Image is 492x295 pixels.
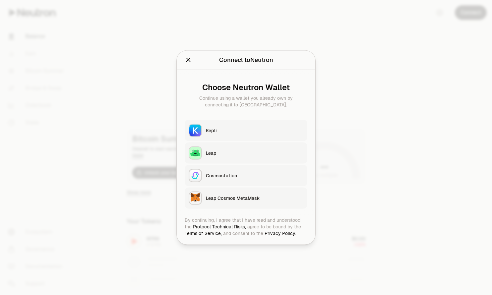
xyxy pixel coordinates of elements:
div: Connect to Neutron [219,55,273,65]
img: Leap [189,147,201,159]
a: Privacy Policy. [265,230,296,236]
button: Close [185,55,192,65]
button: CosmostationCosmostation [185,165,307,186]
div: By continuing, I agree that I have read and understood the agree to be bound by the and consent t... [185,217,307,237]
img: Keplr [189,125,201,137]
a: Protocol Technical Risks, [193,224,246,230]
a: Terms of Service, [185,230,222,236]
img: Leap Cosmos MetaMask [189,192,201,204]
div: Choose Neutron Wallet [190,83,302,92]
div: Leap [206,150,303,156]
button: KeplrKeplr [185,120,307,141]
div: Cosmostation [206,172,303,179]
div: Leap Cosmos MetaMask [206,195,303,202]
div: Continue using a wallet you already own by connecting it to [GEOGRAPHIC_DATA]. [190,95,302,108]
div: Keplr [206,127,303,134]
button: LeapLeap [185,143,307,164]
img: Cosmostation [189,170,201,182]
button: Leap Cosmos MetaMaskLeap Cosmos MetaMask [185,188,307,209]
